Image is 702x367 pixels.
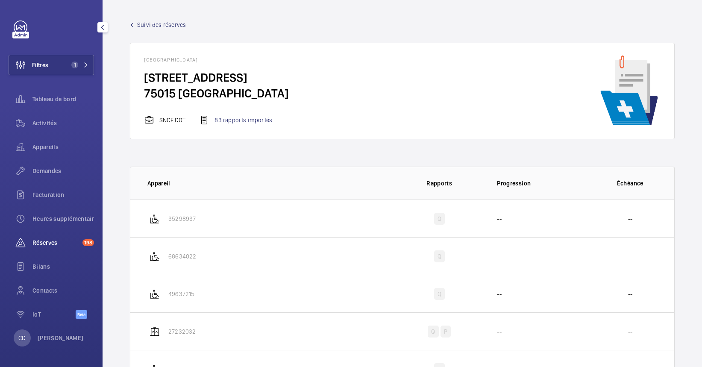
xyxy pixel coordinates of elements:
[628,252,632,261] p: --
[628,214,632,223] p: --
[76,310,87,319] span: Beta
[497,290,501,298] p: --
[168,290,194,298] p: 49637215
[32,262,94,271] span: Bilans
[144,115,185,125] div: SNCF DOT
[32,191,94,199] span: Facturation
[168,214,196,223] p: 35298937
[144,70,289,101] h4: [STREET_ADDRESS] 75015 [GEOGRAPHIC_DATA]
[628,290,632,298] p: --
[137,21,186,29] span: Suivi des réserves
[401,179,478,188] p: Rapports
[150,289,160,299] img: platform_lift.svg
[497,327,501,336] p: --
[434,288,445,300] div: Q
[199,115,272,125] div: 83 rapports importés
[32,61,48,69] span: Filtres
[150,251,160,261] img: platform_lift.svg
[18,334,26,342] p: CD
[497,252,501,261] p: --
[168,252,196,261] p: 68634022
[82,239,94,246] span: 198
[441,326,451,338] div: P
[32,214,94,223] span: Heures supplémentaires
[168,327,196,336] p: 27232032
[32,286,94,295] span: Contacts
[71,62,78,68] span: 1
[497,214,501,223] p: --
[32,119,94,127] span: Activités
[434,250,445,262] div: Q
[592,179,668,188] p: Échéance
[144,57,289,70] h4: [GEOGRAPHIC_DATA]
[147,179,395,188] p: Appareil
[38,334,84,342] p: [PERSON_NAME]
[32,167,94,175] span: Demandes
[434,213,445,225] div: Q
[32,238,79,247] span: Réserves
[428,326,438,338] div: Q
[497,179,586,188] p: Progression
[32,95,94,103] span: Tableau de bord
[628,327,632,336] p: --
[32,310,76,319] span: IoT
[150,214,160,224] img: platform_lift.svg
[150,326,160,337] img: elevator.svg
[32,143,94,151] span: Appareils
[9,55,94,75] button: Filtres1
